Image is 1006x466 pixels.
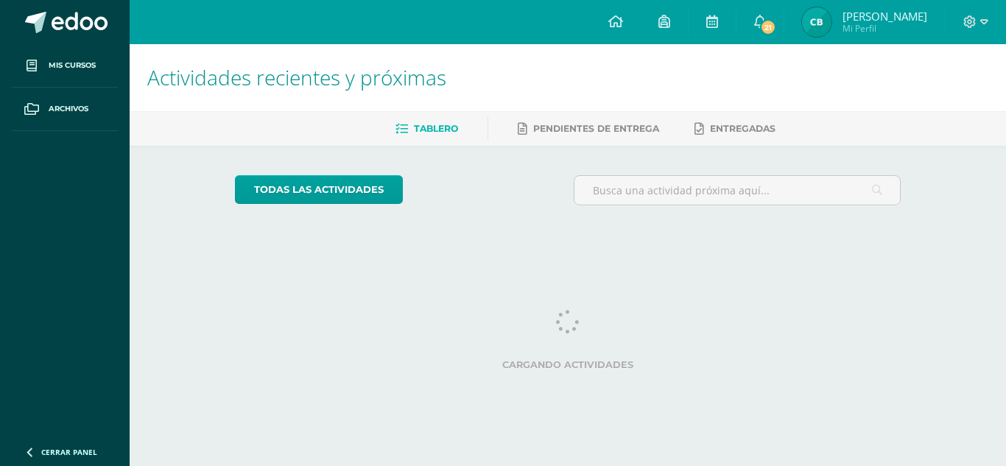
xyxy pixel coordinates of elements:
[12,44,118,88] a: Mis cursos
[843,22,927,35] span: Mi Perfil
[235,175,403,204] a: todas las Actividades
[760,19,776,35] span: 21
[12,88,118,131] a: Archivos
[147,63,446,91] span: Actividades recientes y próximas
[802,7,831,37] img: 776fc77e9c7ffb09c44cc17ac69beee8.png
[414,123,458,134] span: Tablero
[49,103,88,115] span: Archivos
[843,9,927,24] span: [PERSON_NAME]
[710,123,775,134] span: Entregadas
[395,117,458,141] a: Tablero
[41,447,97,457] span: Cerrar panel
[533,123,659,134] span: Pendientes de entrega
[574,176,901,205] input: Busca una actividad próxima aquí...
[235,359,901,370] label: Cargando actividades
[49,60,96,71] span: Mis cursos
[694,117,775,141] a: Entregadas
[518,117,659,141] a: Pendientes de entrega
